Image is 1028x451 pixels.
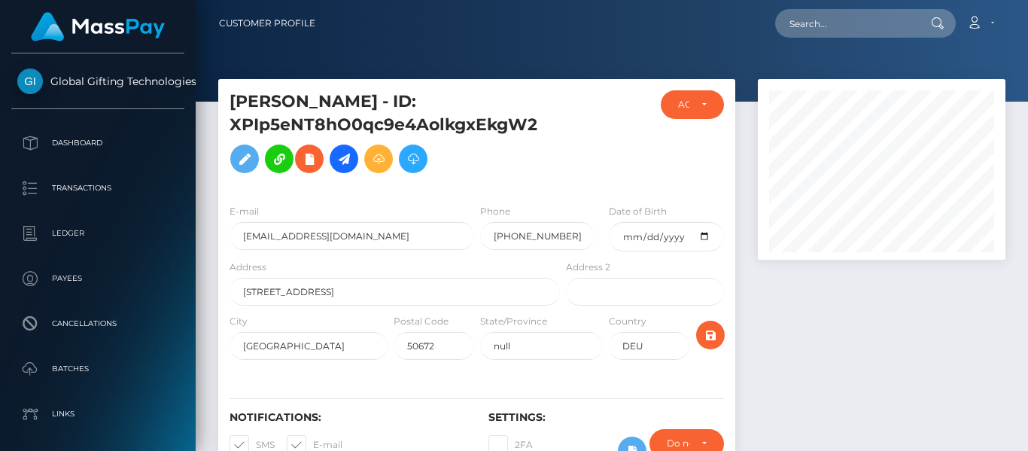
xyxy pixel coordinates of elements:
img: MassPay Logo [31,12,165,41]
p: Batches [17,358,178,380]
img: Global Gifting Technologies Inc [17,69,43,94]
a: Initiate Payout [330,145,358,173]
p: Ledger [17,222,178,245]
a: Ledger [11,215,184,252]
div: ACTIVE [678,99,690,111]
h6: Settings: [488,411,725,424]
a: Cancellations [11,305,184,343]
p: Dashboard [17,132,178,154]
label: Date of Birth [609,205,667,218]
label: State/Province [480,315,547,328]
label: City [230,315,248,328]
span: Global Gifting Technologies Inc [11,75,184,88]
p: Links [17,403,178,425]
label: Address 2 [566,261,610,274]
label: Postal Code [394,315,449,328]
p: Transactions [17,177,178,200]
a: Batches [11,350,184,388]
p: Payees [17,267,178,290]
a: Customer Profile [219,8,315,39]
input: Search... [775,9,917,38]
a: Transactions [11,169,184,207]
label: E-mail [230,205,259,218]
h6: Notifications: [230,411,466,424]
label: Phone [480,205,510,218]
a: Links [11,395,184,433]
label: Country [609,315,646,328]
a: Payees [11,260,184,297]
div: Do not require [667,437,689,449]
p: Cancellations [17,312,178,335]
h5: [PERSON_NAME] - ID: XPIp5eNT8hO0qc9e4AolkgxEkgW2 [230,90,552,181]
a: Dashboard [11,124,184,162]
label: Address [230,261,266,274]
button: ACTIVE [661,90,725,119]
